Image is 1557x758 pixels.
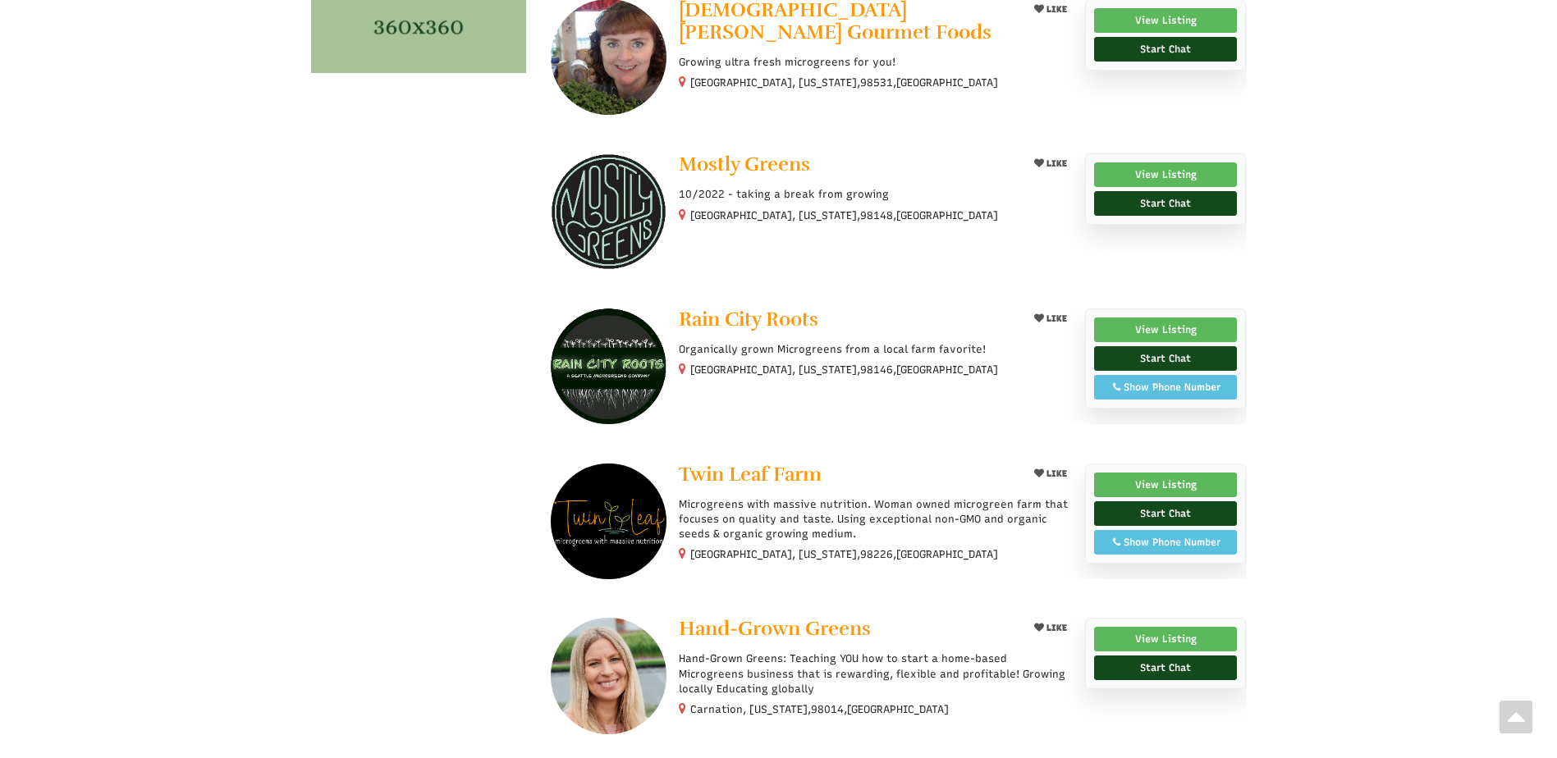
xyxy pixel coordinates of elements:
[1094,473,1238,497] a: View Listing
[1028,308,1073,329] button: LIKE
[679,55,1072,70] p: Growing ultra fresh microgreens for you!
[679,618,1014,643] a: Hand-Grown Greens
[679,307,818,331] span: Rain City Roots
[679,152,810,176] span: Mostly Greens
[1094,346,1238,371] a: Start Chat
[1044,4,1067,15] span: LIKE
[896,75,998,90] span: [GEOGRAPHIC_DATA]
[679,616,871,641] span: Hand-Grown Greens
[1094,162,1238,187] a: View Listing
[811,702,844,717] span: 98014
[1028,463,1073,484] button: LIKE
[690,548,998,560] small: [GEOGRAPHIC_DATA], [US_STATE], ,
[1094,317,1238,342] a: View Listing
[690,363,998,376] small: [GEOGRAPHIC_DATA], [US_STATE], ,
[896,208,998,223] span: [GEOGRAPHIC_DATA]
[860,363,893,377] span: 98146
[1044,623,1067,633] span: LIKE
[679,187,1072,202] p: 10/2022 - taking a break from growing
[551,463,666,579] img: Twin Leaf Farm
[1103,535,1229,550] div: Show Phone Number
[551,308,666,424] img: Rain City Roots
[1094,8,1238,33] a: View Listing
[679,342,1072,357] p: Organically grown Microgreens from a local farm favorite!
[551,153,666,269] img: Mostly Greens
[860,547,893,562] span: 98226
[679,308,1014,334] a: Rain City Roots
[896,363,998,377] span: [GEOGRAPHIC_DATA]
[1028,618,1073,638] button: LIKE
[1044,468,1067,479] span: LIKE
[896,547,998,562] span: [GEOGRAPHIC_DATA]
[679,153,1014,179] a: Mostly Greens
[679,463,1014,489] a: Twin Leaf Farm
[1094,627,1238,651] a: View Listing
[690,703,949,715] small: Carnation, [US_STATE], ,
[1094,501,1238,526] a: Start Chat
[690,209,998,221] small: [GEOGRAPHIC_DATA], [US_STATE], ,
[679,651,1072,696] p: Hand-Grown Greens: Teaching YOU how to start a home-based Microgreens business that is rewarding,...
[1094,191,1238,216] a: Start Chat
[1044,313,1067,324] span: LIKE
[1028,153,1073,174] button: LIKE
[1103,380,1229,395] div: Show Phone Number
[860,208,893,223] span: 98148
[679,497,1072,542] p: Microgreens with massive nutrition. Woman owned microgreen farm that focuses on quality and taste...
[551,618,666,733] img: Hand-Grown Greens
[860,75,893,90] span: 98531
[1094,37,1238,62] a: Start Chat
[1094,655,1238,680] a: Start Chat
[690,76,998,89] small: [GEOGRAPHIC_DATA], [US_STATE], ,
[1044,158,1067,169] span: LIKE
[847,702,949,717] span: [GEOGRAPHIC_DATA]
[679,462,822,486] span: Twin Leaf Farm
